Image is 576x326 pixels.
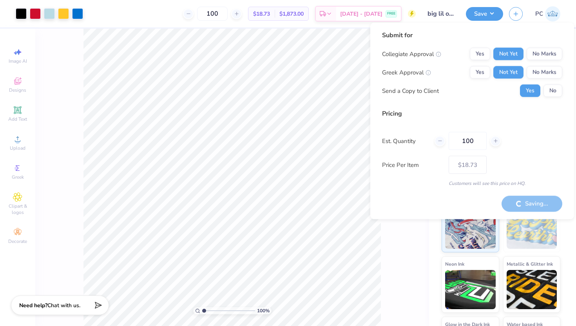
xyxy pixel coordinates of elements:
img: Standard [445,210,496,249]
button: Yes [470,66,490,79]
div: Greek Approval [382,68,431,77]
span: [DATE] - [DATE] [340,10,382,18]
div: Submit for [382,31,562,40]
div: Send a Copy to Client [382,86,439,95]
span: Greek [12,174,24,180]
button: No Marks [527,48,562,60]
strong: Need help? [19,302,47,309]
img: Paige Colburn [545,6,560,22]
span: 100 % [257,307,270,314]
span: Add Text [8,116,27,122]
span: Upload [10,145,25,151]
input: – – [197,7,228,21]
div: Customers will see this price on HQ. [382,180,562,187]
span: Decorate [8,238,27,244]
span: Clipart & logos [4,203,31,216]
span: $1,873.00 [279,10,304,18]
img: Puff Ink [507,210,557,249]
span: Image AI [9,58,27,64]
input: Untitled Design [422,6,460,22]
button: Not Yet [493,66,523,79]
div: Pricing [382,109,562,118]
span: FREE [387,11,395,16]
button: No Marks [527,66,562,79]
img: Metallic & Glitter Ink [507,270,557,309]
span: Metallic & Glitter Ink [507,260,553,268]
input: – – [449,132,487,150]
a: PC [535,6,560,22]
span: $18.73 [253,10,270,18]
label: Est. Quantity [382,136,429,145]
button: Not Yet [493,48,523,60]
label: Price Per Item [382,160,443,169]
img: Neon Ink [445,270,496,309]
button: Save [466,7,503,21]
button: Yes [470,48,490,60]
span: Neon Ink [445,260,464,268]
button: Yes [520,85,540,97]
span: Chat with us. [47,302,80,309]
span: Designs [9,87,26,93]
button: No [543,85,562,97]
span: PC [535,9,543,18]
div: Collegiate Approval [382,49,441,58]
